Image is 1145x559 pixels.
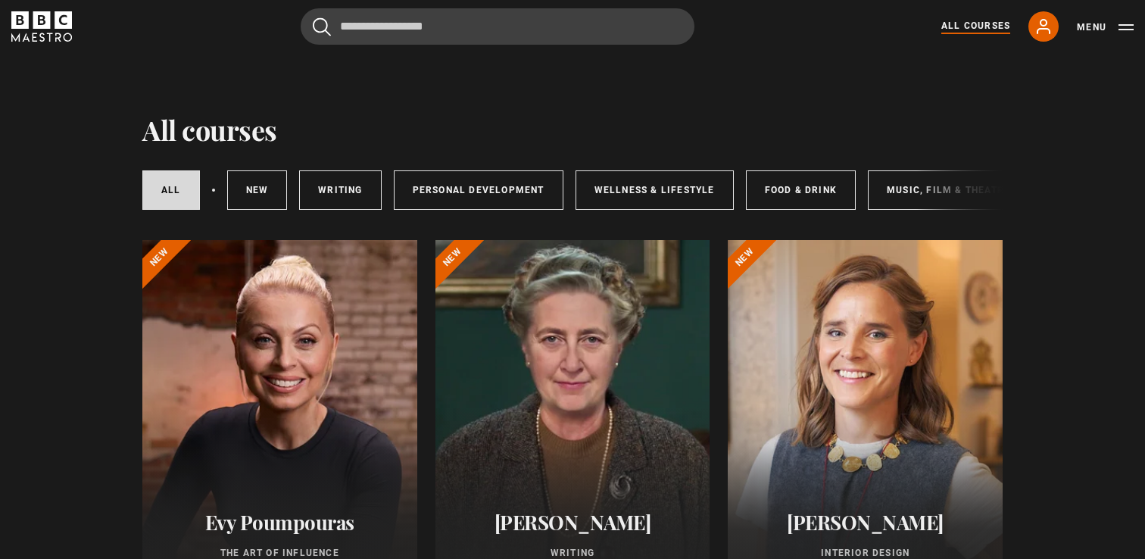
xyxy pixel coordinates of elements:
[11,11,72,42] svg: BBC Maestro
[313,17,331,36] button: Submit the search query
[1077,20,1134,35] button: Toggle navigation
[746,511,984,534] h2: [PERSON_NAME]
[299,170,381,210] a: Writing
[142,114,277,145] h1: All courses
[454,511,692,534] h2: [PERSON_NAME]
[576,170,734,210] a: Wellness & Lifestyle
[868,170,1029,210] a: Music, Film & Theatre
[142,170,200,210] a: All
[746,170,856,210] a: Food & Drink
[301,8,694,45] input: Search
[941,19,1010,34] a: All Courses
[161,511,399,534] h2: Evy Poumpouras
[394,170,563,210] a: Personal Development
[227,170,288,210] a: New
